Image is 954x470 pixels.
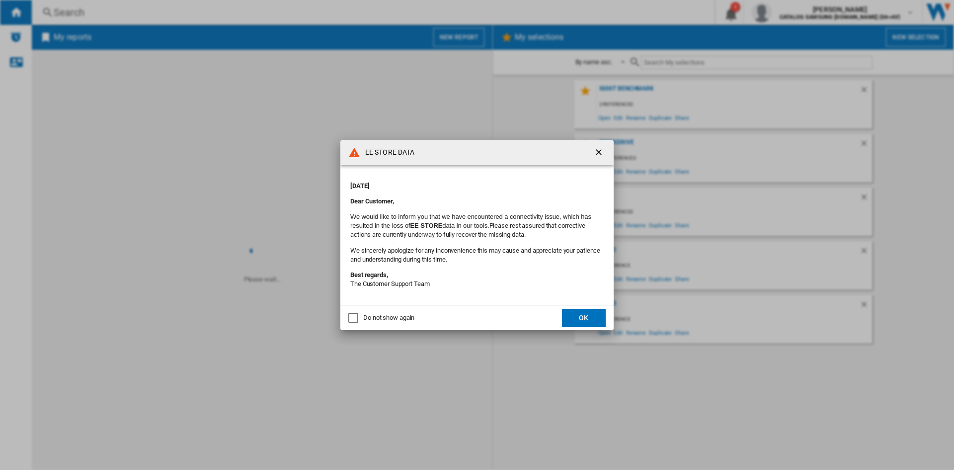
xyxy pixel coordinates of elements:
div: Do not show again [363,313,414,322]
strong: Dear Customer, [350,197,394,205]
strong: Best regards, [350,271,388,279]
p: We sincerely apologize for any inconvenience this may cause and appreciate your patience and unde... [350,246,604,264]
md-checkbox: Do not show again [348,313,414,323]
font: data in our tools. [442,222,489,229]
h4: EE STORE DATA [360,148,414,158]
strong: [DATE] [350,182,369,189]
button: OK [562,309,606,327]
b: EE STORE [410,222,443,229]
button: getI18NText('BUTTONS.CLOSE_DIALOG') [590,143,610,163]
p: Please rest assured that corrective actions are currently underway to fully recover the missing d... [350,212,604,240]
font: We would like to inform you that we have encountered a connectivity issue, which has resulted in ... [350,213,591,229]
p: The Customer Support Team [350,271,604,288]
ng-md-icon: getI18NText('BUTTONS.CLOSE_DIALOG') [594,147,606,159]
